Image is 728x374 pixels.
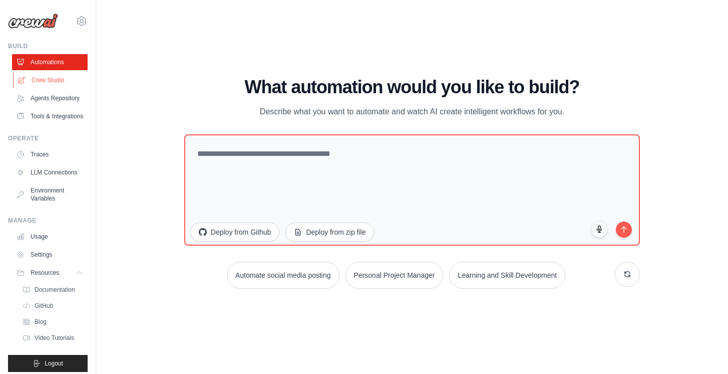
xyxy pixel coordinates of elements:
[35,318,47,326] span: Blog
[35,286,75,294] span: Documentation
[190,223,280,242] button: Deploy from Github
[12,164,88,180] a: LLM Connections
[12,108,88,124] a: Tools & Integrations
[449,262,565,289] button: Learning and Skill Development
[18,283,88,297] a: Documentation
[18,315,88,329] a: Blog
[31,269,59,277] span: Resources
[45,359,63,367] span: Logout
[35,302,53,310] span: GitHub
[8,355,88,372] button: Logout
[12,265,88,281] button: Resources
[35,334,74,342] span: Video Tutorials
[8,42,88,50] div: Build
[18,331,88,345] a: Video Tutorials
[285,223,374,242] button: Deploy from zip file
[244,105,580,118] p: Describe what you want to automate and watch AI create intelligent workflows for you.
[12,146,88,162] a: Traces
[12,229,88,245] a: Usage
[8,217,88,225] div: Manage
[345,262,444,289] button: Personal Project Manager
[18,299,88,313] a: GitHub
[12,182,88,207] a: Environment Variables
[8,14,58,29] img: Logo
[184,77,640,97] h1: What automation would you like to build?
[227,262,339,289] button: Automate social media posting
[12,90,88,106] a: Agents Repository
[8,134,88,142] div: Operate
[13,72,89,88] a: Crew Studio
[12,54,88,70] a: Automations
[12,247,88,263] a: Settings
